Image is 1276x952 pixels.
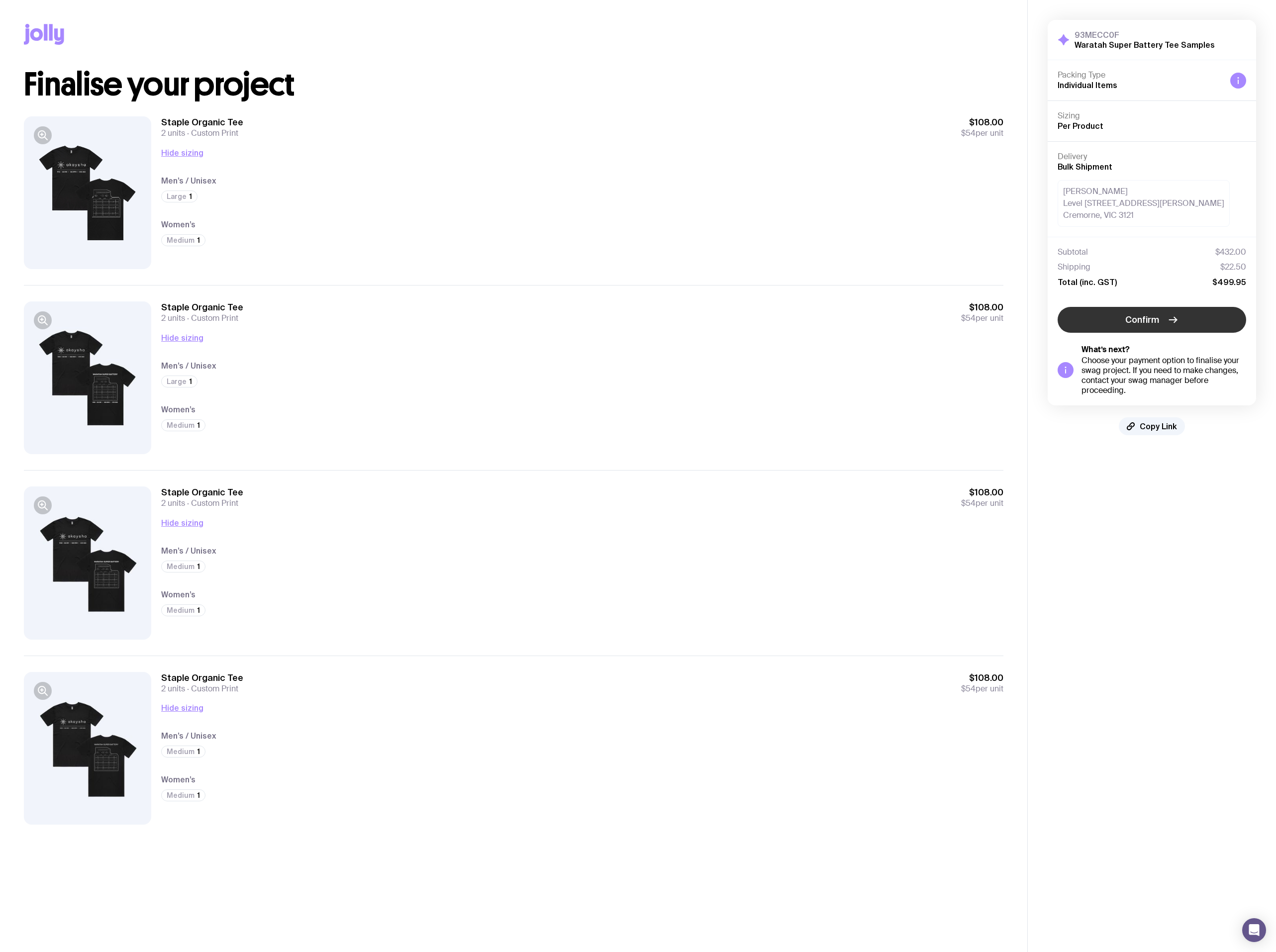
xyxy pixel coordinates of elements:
h4: Men’s / Unisex [161,360,1003,372]
h3: 93MECC0F [1075,30,1215,40]
span: 2 units [161,128,185,138]
h2: Waratah Super Battery Tee Samples [1075,40,1215,50]
span: Custom Print [185,683,238,694]
h5: What’s next? [1081,345,1246,355]
span: Total (inc. GST) [1058,277,1117,287]
h4: Delivery [1058,152,1246,162]
span: $432.00 [1215,247,1246,257]
span: 1 [197,791,200,799]
h4: Men’s / Unisex [161,545,1003,557]
span: $54 [961,128,976,138]
button: Hide sizing [161,147,203,159]
span: 1 [197,563,200,571]
button: Hide sizing [161,517,203,529]
h1: Finalise your project [24,69,1003,100]
h3: Staple Organic Tee [161,672,243,684]
span: 2 units [161,498,185,508]
span: $108.00 [961,301,1003,313]
span: per unit [961,684,1003,694]
span: Medium [167,791,195,799]
span: $499.95 [1212,277,1246,287]
span: $108.00 [961,116,1003,128]
h3: Staple Organic Tee [161,486,243,498]
span: Custom Print [185,313,238,323]
h4: Women’s [161,588,1003,600]
h4: Sizing [1058,111,1246,121]
span: Custom Print [185,128,238,138]
div: [PERSON_NAME] Level [STREET_ADDRESS][PERSON_NAME] Cremorne, VIC 3121 [1058,180,1230,227]
h4: Men’s / Unisex [161,730,1003,742]
h4: Men’s / Unisex [161,175,1003,187]
span: Medium [167,236,195,244]
h3: Staple Organic Tee [161,116,243,128]
h4: Women’s [161,218,1003,230]
button: Confirm [1058,307,1246,333]
span: Bulk Shipment [1058,162,1112,171]
span: Medium [167,563,195,571]
span: 1 [197,236,200,244]
span: 1 [190,378,192,385]
span: per unit [961,128,1003,138]
span: 2 units [161,313,185,323]
h4: Packing Type [1058,70,1222,80]
span: $54 [961,498,976,508]
span: Large [167,378,187,385]
span: 2 units [161,683,185,694]
button: Hide sizing [161,332,203,344]
span: 1 [197,606,200,614]
span: Medium [167,606,195,614]
span: Copy Link [1140,421,1177,431]
span: Confirm [1125,314,1159,326]
h4: Women’s [161,773,1003,785]
span: $108.00 [961,672,1003,684]
span: Medium [167,421,195,429]
div: Open Intercom Messenger [1242,918,1266,942]
span: 1 [190,192,192,200]
h3: Staple Organic Tee [161,301,243,313]
span: Shipping [1058,262,1090,272]
span: 1 [197,421,200,429]
span: per unit [961,313,1003,323]
span: $54 [961,313,976,323]
span: 1 [197,748,200,756]
span: Medium [167,748,195,756]
button: Copy Link [1119,417,1185,435]
span: $54 [961,683,976,694]
span: $22.50 [1220,262,1246,272]
span: Large [167,192,187,200]
span: Per Product [1058,121,1103,130]
span: per unit [961,498,1003,508]
div: Choose your payment option to finalise your swag project. If you need to make changes, contact yo... [1081,356,1246,395]
h4: Women’s [161,403,1003,415]
button: Hide sizing [161,702,203,714]
span: Individual Items [1058,81,1117,90]
span: Subtotal [1058,247,1088,257]
span: $108.00 [961,486,1003,498]
span: Custom Print [185,498,238,508]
